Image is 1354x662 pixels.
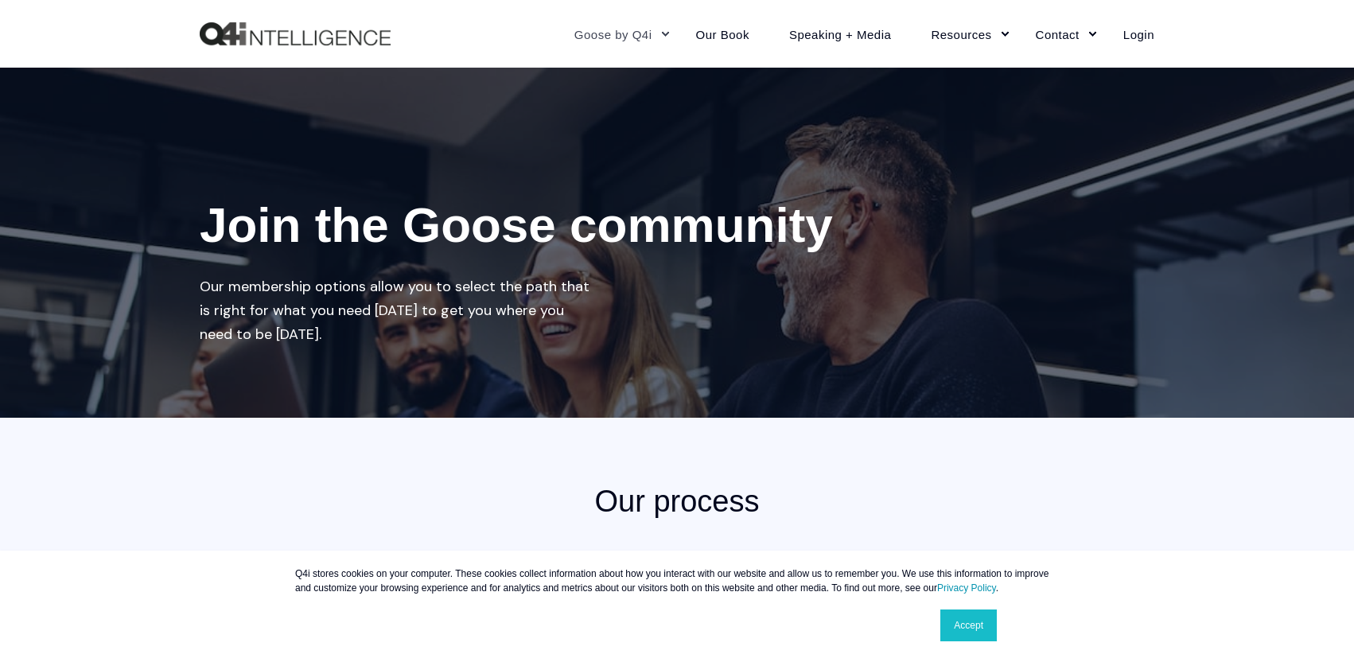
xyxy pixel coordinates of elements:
h2: Our process [410,481,944,521]
span: Join the Goose community [200,197,833,252]
div: Our membership options allow you to select the path that is right for what you need [DATE] to get... [200,275,597,346]
a: Back to Home [200,22,391,46]
img: Q4intelligence, LLC logo [200,22,391,46]
p: Q4i stores cookies on your computer. These cookies collect information about how you interact wit... [295,567,1059,595]
a: Privacy Policy [937,582,996,594]
a: Accept [940,609,997,641]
